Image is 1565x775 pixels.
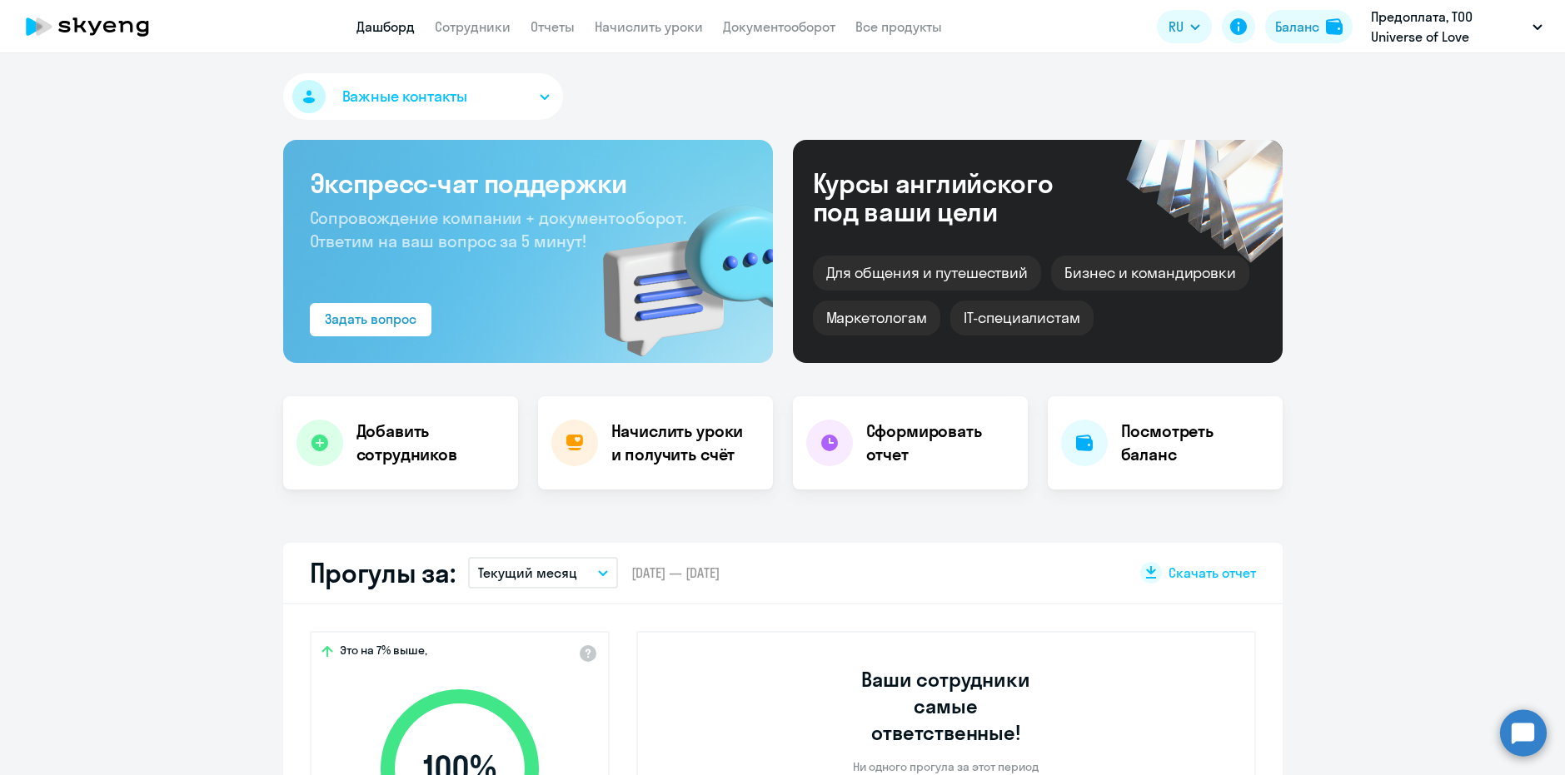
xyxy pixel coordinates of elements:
[1157,10,1212,43] button: RU
[813,169,1098,226] div: Курсы английского под ваши цели
[356,420,505,466] h4: Добавить сотрудников
[723,18,835,35] a: Документооборот
[1051,256,1249,291] div: Бизнес и командировки
[611,420,756,466] h4: Начислить уроки и получить счёт
[468,557,618,589] button: Текущий месяц
[1326,18,1343,35] img: balance
[853,759,1039,774] p: Ни одного прогула за этот период
[356,18,415,35] a: Дашборд
[310,556,456,589] h2: Прогулы за:
[478,563,577,583] p: Текущий месяц
[855,18,942,35] a: Все продукты
[340,643,427,663] span: Это на 7% выше,
[435,18,511,35] a: Сотрудники
[283,73,563,120] button: Важные контакты
[950,301,1094,335] div: IT-специалистам
[325,309,416,329] div: Задать вопрос
[866,420,1014,466] h4: Сформировать отчет
[1265,10,1353,43] button: Балансbalance
[531,18,575,35] a: Отчеты
[310,166,746,200] h3: Экспресс-чат поддержки
[310,303,431,336] button: Задать вопрос
[1169,564,1256,582] span: Скачать отчет
[1363,7,1551,47] button: Предоплата, ТОО Universe of Love (Универсе оф лове)
[310,207,686,251] span: Сопровождение компании + документооборот. Ответим на ваш вопрос за 5 минут!
[1169,17,1184,37] span: RU
[813,301,940,335] div: Маркетологам
[579,176,773,363] img: bg-img
[595,18,703,35] a: Начислить уроки
[1275,17,1319,37] div: Баланс
[1121,420,1269,466] h4: Посмотреть баланс
[839,666,1053,746] h3: Ваши сотрудники самые ответственные!
[342,86,467,107] span: Важные контакты
[1371,7,1526,47] p: Предоплата, ТОО Universe of Love (Универсе оф лове)
[813,256,1042,291] div: Для общения и путешествий
[631,564,720,582] span: [DATE] — [DATE]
